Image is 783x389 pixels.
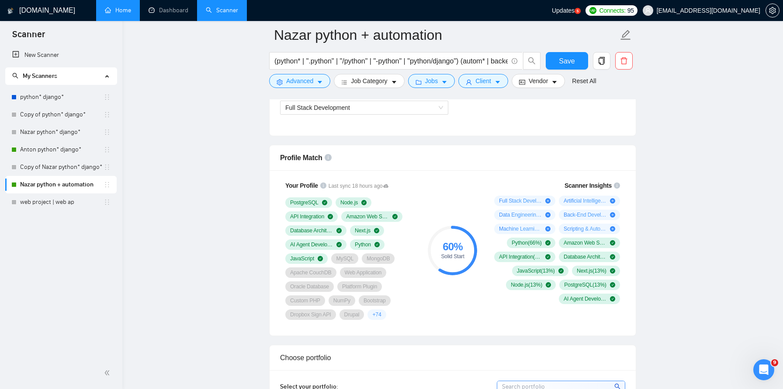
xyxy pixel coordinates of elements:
[593,52,610,70] button: copy
[519,79,525,85] span: idcard
[104,146,111,153] span: holder
[20,123,104,141] a: Nazar python* django*
[286,76,313,86] span: Advanced
[317,79,323,85] span: caret-down
[529,76,548,86] span: Vendor
[495,79,501,85] span: caret-down
[274,24,618,46] input: Scanner name...
[523,52,540,70] button: search
[5,158,117,176] li: Copy of Nazar python* django*
[475,76,491,86] span: Client
[345,269,382,276] span: Web Application
[336,242,342,247] span: check-circle
[206,7,238,14] a: searchScanner
[499,211,542,218] span: Data Engineering ( 16 %)
[391,79,397,85] span: caret-down
[290,283,329,290] span: Oracle Database
[280,345,625,370] div: Choose portfolio
[545,240,551,245] span: check-circle
[512,74,565,88] button: idcardVendorcaret-down
[290,227,333,234] span: Database Architecture
[546,282,551,287] span: check-circle
[344,311,360,318] span: Drupal
[766,4,780,18] button: setting
[277,79,283,85] span: setting
[416,79,422,85] span: folder
[458,74,508,88] button: userClientcaret-down
[20,176,104,193] a: Nazar python + automation
[428,254,477,259] div: Solid Start
[290,297,320,304] span: Custom PHP
[593,57,610,65] span: copy
[20,106,104,123] a: Copy of python* django*
[329,182,389,190] span: Last sync 18 hours ago
[105,7,131,14] a: homeHome
[771,359,778,366] span: 9
[572,76,596,86] a: Reset All
[274,56,508,67] input: Search Freelance Jobs...
[290,213,324,220] span: API Integration
[290,311,331,318] span: Dropbox Sign API
[564,197,606,204] span: Artificial Intelligence ( 16 %)
[523,57,540,65] span: search
[5,176,117,193] li: Nazar python + automation
[328,214,333,219] span: check-circle
[577,9,579,13] text: 5
[499,197,542,204] span: Full Stack Development ( 31 %)
[346,213,389,220] span: Amazon Web Services
[615,52,633,70] button: delete
[5,141,117,158] li: Anton python* django*
[290,269,332,276] span: Apache CouchDB
[627,6,634,15] span: 95
[425,76,438,86] span: Jobs
[551,79,558,85] span: caret-down
[5,106,117,123] li: Copy of python* django*
[577,267,606,274] span: Next.js ( 13 %)
[558,268,564,273] span: check-circle
[565,182,612,189] span: Scanner Insights
[610,226,615,231] span: plus-circle
[512,58,517,64] span: info-circle
[616,57,632,65] span: delete
[610,240,615,245] span: check-circle
[374,242,380,247] span: check-circle
[564,239,606,246] span: Amazon Web Services ( 19 %)
[610,212,615,217] span: plus-circle
[564,281,606,288] span: PostgreSQL ( 13 %)
[499,225,542,232] span: Machine Learning ( 13 %)
[104,111,111,118] span: holder
[610,268,615,273] span: check-circle
[564,211,606,218] span: Back-End Development ( 13 %)
[20,193,104,211] a: web project | web ap
[341,79,347,85] span: bars
[564,295,606,302] span: AI Agent Development ( 9 %)
[23,72,57,80] span: My Scanners
[7,4,14,18] img: logo
[610,198,615,203] span: plus-circle
[545,198,551,203] span: plus-circle
[499,253,542,260] span: API Integration ( 16 %)
[334,74,404,88] button: barsJob Categorycaret-down
[290,255,314,262] span: JavaScript
[545,212,551,217] span: plus-circle
[610,282,615,287] span: check-circle
[280,154,322,161] span: Profile Match
[336,255,353,262] span: MySQL
[766,7,779,14] span: setting
[20,88,104,106] a: python* django*
[104,129,111,136] span: holder
[620,29,631,41] span: edit
[12,72,57,80] span: My Scanners
[104,94,111,101] span: holder
[5,123,117,141] li: Nazar python* django*
[545,254,551,259] span: check-circle
[645,7,651,14] span: user
[511,281,542,288] span: Node.js ( 13 %)
[367,255,390,262] span: MongoDB
[290,199,319,206] span: PostgreSQL
[290,241,333,248] span: AI Agent Development
[340,199,358,206] span: Node.js
[5,28,52,46] span: Scanner
[361,200,367,205] span: check-circle
[333,297,350,304] span: NumPy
